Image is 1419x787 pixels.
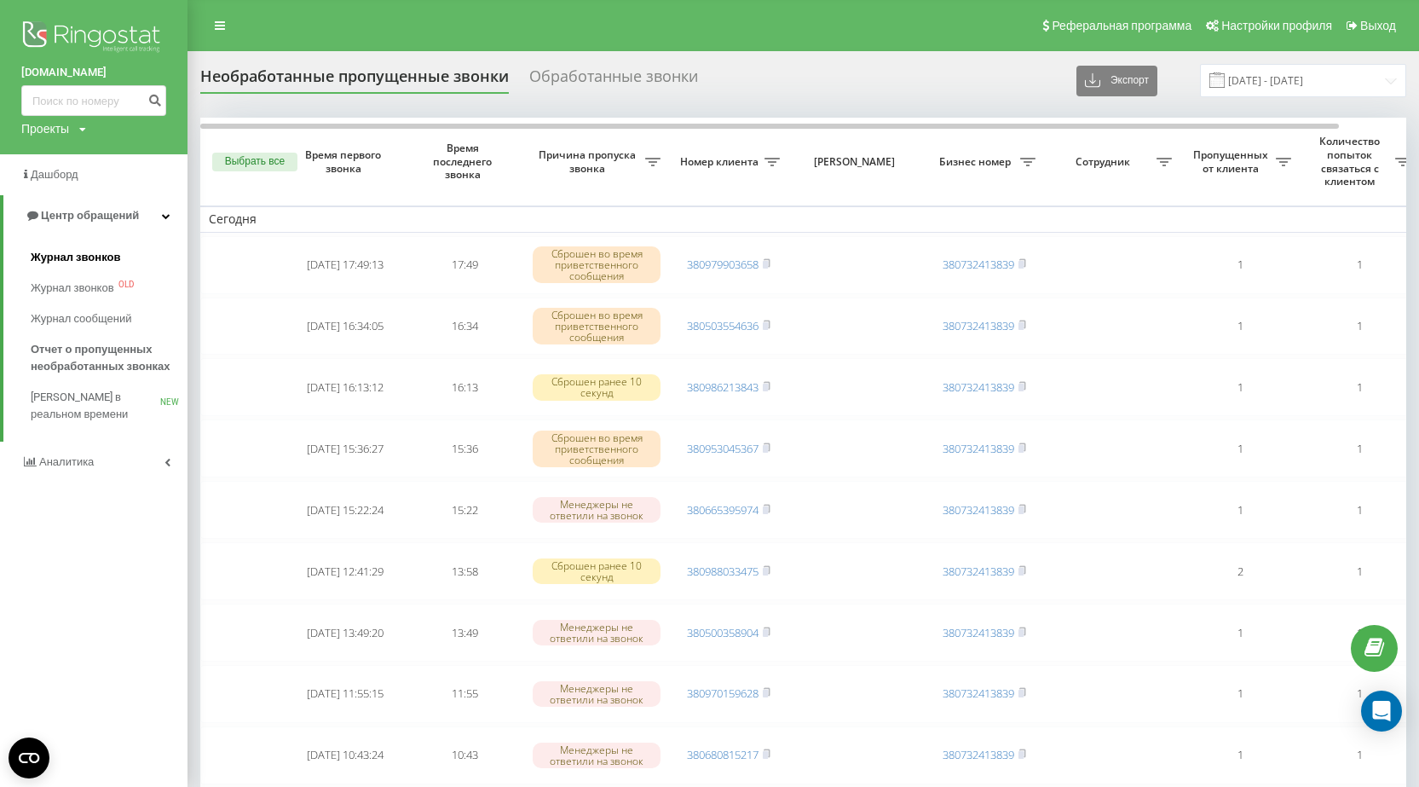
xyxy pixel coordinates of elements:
[687,257,759,272] a: 380979903658
[803,155,910,169] span: [PERSON_NAME]
[39,455,94,468] span: Аналитика
[1076,66,1157,96] button: Экспорт
[405,298,524,356] td: 16:34
[533,431,660,468] div: Сброшен во время приветственного сообщения
[943,318,1014,333] a: 380732413839
[405,358,524,416] td: 16:13
[1180,665,1300,723] td: 1
[405,604,524,662] td: 13:49
[31,273,187,304] a: Журнал звонковOLD
[1300,604,1419,662] td: 1
[31,168,78,181] span: Дашборд
[943,502,1014,518] a: 380732413839
[1300,420,1419,477] td: 1
[687,441,759,456] a: 380953045367
[1180,542,1300,600] td: 2
[21,85,166,116] input: Поиск по номеру
[933,155,1020,169] span: Бизнес номер
[1180,358,1300,416] td: 1
[1300,726,1419,784] td: 1
[1361,691,1402,732] div: Open Intercom Messenger
[3,195,187,236] a: Центр обращений
[31,341,179,375] span: Отчет о пропущенных необработанных звонках
[1300,298,1419,356] td: 1
[31,280,114,297] span: Журнал звонков
[943,441,1014,456] a: 380732413839
[31,389,160,423] span: [PERSON_NAME] в реальном времени
[1300,665,1419,723] td: 1
[286,358,405,416] td: [DATE] 16:13:12
[533,308,660,345] div: Сброшен во время приветственного сообщения
[943,379,1014,395] a: 380732413839
[678,155,764,169] span: Номер клиента
[286,726,405,784] td: [DATE] 10:43:24
[533,620,660,645] div: Менеджеры не ответили на звонок
[9,738,49,778] button: Open CMP widget
[299,148,391,175] span: Время первого звонка
[533,497,660,523] div: Менеджеры не ответили на звонок
[1360,19,1396,32] span: Выход
[21,64,166,81] a: [DOMAIN_NAME]
[687,686,759,701] a: 380970159628
[1180,481,1300,539] td: 1
[533,374,660,400] div: Сброшен ранее 10 секунд
[21,120,69,137] div: Проекты
[31,334,187,382] a: Отчет о пропущенных необработанных звонках
[405,236,524,294] td: 17:49
[1180,420,1300,477] td: 1
[687,564,759,579] a: 380988033475
[533,681,660,707] div: Менеджеры не ответили на звонок
[533,246,660,284] div: Сброшен во время приветственного сообщения
[943,564,1014,579] a: 380732413839
[943,257,1014,272] a: 380732413839
[31,249,120,266] span: Журнал звонков
[1221,19,1332,32] span: Настройки профиля
[1300,236,1419,294] td: 1
[687,747,759,762] a: 380680815217
[286,665,405,723] td: [DATE] 11:55:15
[1053,155,1157,169] span: Сотрудник
[286,481,405,539] td: [DATE] 15:22:24
[286,420,405,477] td: [DATE] 15:36:27
[31,304,187,334] a: Журнал сообщений
[687,625,759,640] a: 380500358904
[212,153,297,171] button: Выбрать все
[31,382,187,430] a: [PERSON_NAME] в реальном времениNEW
[1300,481,1419,539] td: 1
[31,242,187,273] a: Журнал звонков
[1300,358,1419,416] td: 1
[405,665,524,723] td: 11:55
[1180,236,1300,294] td: 1
[687,318,759,333] a: 380503554636
[286,604,405,662] td: [DATE] 13:49:20
[286,542,405,600] td: [DATE] 12:41:29
[1300,542,1419,600] td: 1
[286,298,405,356] td: [DATE] 16:34:05
[31,310,131,327] span: Журнал сообщений
[41,209,139,222] span: Центр обращений
[405,481,524,539] td: 15:22
[1308,135,1395,188] span: Количество попыток связаться с клиентом
[943,625,1014,640] a: 380732413839
[687,502,759,518] a: 380665395974
[286,236,405,294] td: [DATE] 17:49:13
[1189,148,1276,175] span: Пропущенных от клиента
[943,747,1014,762] a: 380732413839
[1180,604,1300,662] td: 1
[405,726,524,784] td: 10:43
[1180,726,1300,784] td: 1
[1052,19,1191,32] span: Реферальная программа
[943,686,1014,701] a: 380732413839
[1180,298,1300,356] td: 1
[533,558,660,584] div: Сброшен ранее 10 секунд
[405,420,524,477] td: 15:36
[405,542,524,600] td: 13:58
[533,743,660,768] div: Менеджеры не ответили на звонок
[687,379,759,395] a: 380986213843
[529,67,698,94] div: Обработанные звонки
[21,17,166,60] img: Ringostat logo
[418,142,510,182] span: Время последнего звонка
[200,67,509,94] div: Необработанные пропущенные звонки
[533,148,645,175] span: Причина пропуска звонка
